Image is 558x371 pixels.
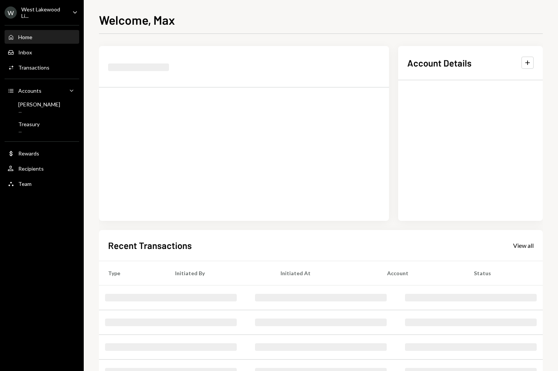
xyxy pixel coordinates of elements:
[108,239,192,252] h2: Recent Transactions
[18,165,44,172] div: Recipients
[5,84,79,97] a: Accounts
[5,30,79,44] a: Home
[513,242,534,249] div: View all
[378,261,465,285] th: Account
[5,146,79,160] a: Rewards
[18,109,60,116] div: —
[271,261,378,285] th: Initiated At
[5,6,17,19] div: W
[18,101,60,108] div: [PERSON_NAME]
[18,87,41,94] div: Accounts
[99,12,175,27] h1: Welcome, Max
[21,6,66,19] div: West Lakewood Li...
[18,129,40,135] div: —
[18,181,32,187] div: Team
[5,99,79,117] a: [PERSON_NAME]—
[18,150,39,157] div: Rewards
[5,119,79,137] a: Treasury—
[18,49,32,55] div: Inbox
[18,64,49,71] div: Transactions
[465,261,543,285] th: Status
[166,261,271,285] th: Initiated By
[513,241,534,249] a: View all
[407,57,472,69] h2: Account Details
[5,177,79,190] a: Team
[18,121,40,127] div: Treasury
[5,60,79,74] a: Transactions
[18,34,32,40] div: Home
[5,162,79,175] a: Recipients
[99,261,166,285] th: Type
[5,45,79,59] a: Inbox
